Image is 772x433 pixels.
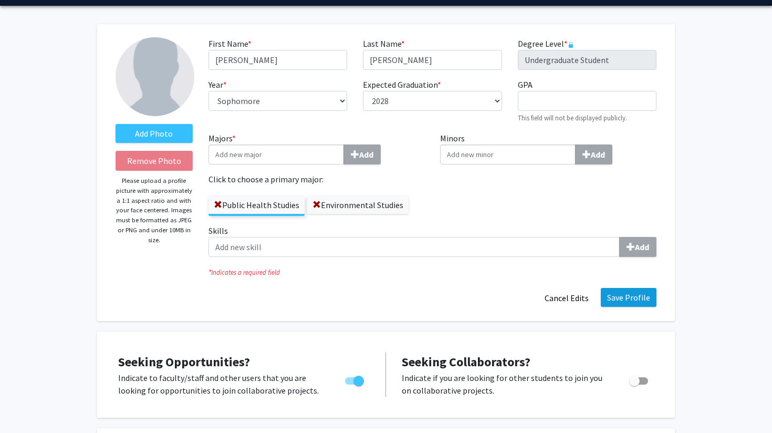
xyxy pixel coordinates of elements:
[538,288,596,308] button: Cancel Edits
[402,354,530,370] span: Seeking Collaborators?
[208,267,656,277] i: Indicates a required field
[440,132,656,164] label: Minors
[363,78,441,91] label: Expected Graduation
[363,37,405,50] label: Last Name
[518,114,627,122] small: This field will not be displayed publicly.
[341,372,370,387] div: Toggle
[8,386,45,425] iframe: Chat
[208,224,656,257] label: Skills
[619,237,656,257] button: Skills
[208,132,425,164] label: Majors
[116,37,194,116] img: Profile Picture
[343,145,381,164] button: Majors*
[208,237,620,257] input: SkillsAdd
[116,124,193,143] label: AddProfile Picture
[402,372,609,397] p: Indicate if you are looking for other students to join you on collaborative projects.
[568,42,574,48] svg: This information is provided and automatically updated by Johns Hopkins University and is not edi...
[601,288,656,307] button: Save Profile
[359,149,373,160] b: Add
[208,78,227,91] label: Year
[208,37,252,50] label: First Name
[118,354,250,370] span: Seeking Opportunities?
[208,173,425,185] label: Click to choose a primary major:
[116,151,193,171] button: Remove Photo
[518,78,533,91] label: GPA
[575,145,612,164] button: Minors
[591,149,605,160] b: Add
[307,196,409,214] label: Environmental Studies
[635,242,649,252] b: Add
[440,145,576,164] input: MinorsAdd
[116,176,193,245] p: Please upload a profile picture with approximately a 1:1 aspect ratio and with your face centered...
[208,145,344,164] input: Majors*Add
[518,37,574,50] label: Degree Level
[625,372,654,387] div: Toggle
[118,372,325,397] p: Indicate to faculty/staff and other users that you are looking for opportunities to join collabor...
[208,196,305,214] label: Public Health Studies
